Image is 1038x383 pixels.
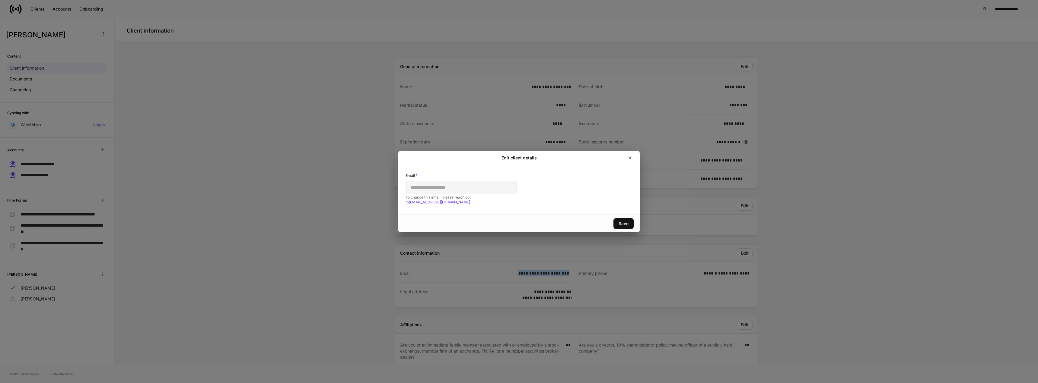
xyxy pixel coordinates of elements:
h2: Edit client details [501,155,537,161]
a: [EMAIL_ADDRESS][DOMAIN_NAME] [409,200,470,204]
h6: Email [406,172,418,178]
button: Save [613,218,634,229]
div: Save [619,221,629,227]
p: To change this email, please reach out to [406,195,517,205]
